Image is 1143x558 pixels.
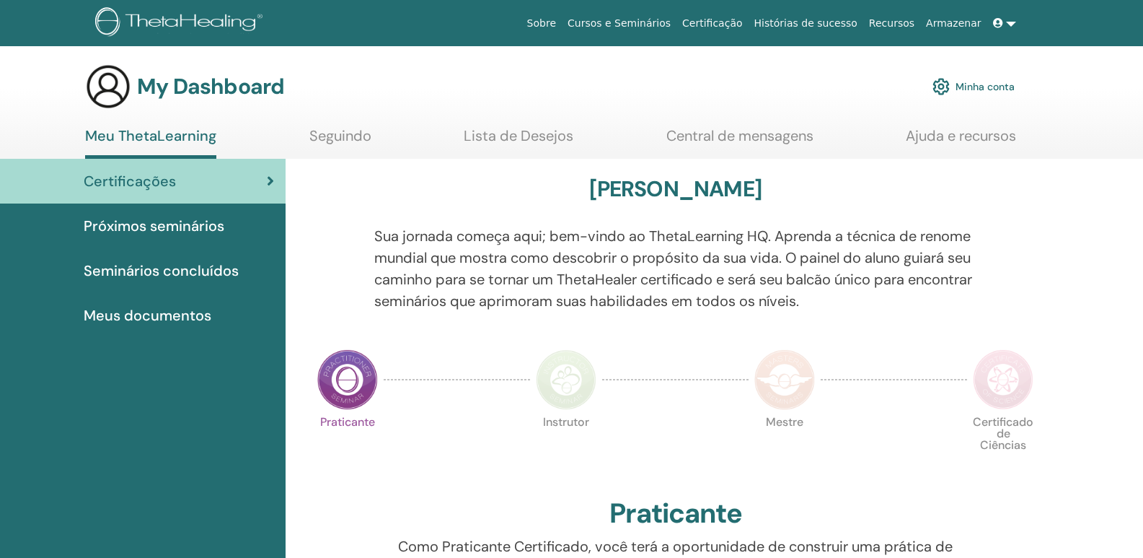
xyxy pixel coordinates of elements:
span: Meus documentos [84,305,211,326]
span: Próximos seminários [84,215,224,237]
a: Cursos e Seminários [562,10,676,37]
img: Certificate of Science [973,349,1033,410]
a: Ajuda e recursos [906,127,1016,155]
h3: My Dashboard [137,74,284,100]
a: Central de mensagens [666,127,813,155]
span: Seminários concluídos [84,260,239,282]
a: Armazenar [920,10,987,37]
p: Certificado de Ciências [973,417,1033,477]
h2: Praticante [609,497,742,531]
img: generic-user-icon.jpg [85,64,131,110]
img: Practitioner [317,349,378,410]
img: Instructor [536,349,596,410]
span: Certificações [84,170,176,192]
h3: [PERSON_NAME] [589,176,762,202]
a: Meu ThetaLearning [85,127,216,159]
a: Certificação [676,10,748,37]
a: Histórias de sucesso [749,10,863,37]
p: Instrutor [536,417,596,477]
a: Lista de Desejos [464,127,573,155]
img: logo.png [95,7,268,40]
a: Recursos [863,10,920,37]
img: Master [754,349,815,410]
img: cog.svg [932,74,950,99]
p: Praticante [317,417,378,477]
p: Mestre [754,417,815,477]
p: Sua jornada começa aqui; bem-vindo ao ThetaLearning HQ. Aprenda a técnica de renome mundial que m... [374,225,977,312]
a: Seguindo [309,127,371,155]
a: Minha conta [932,71,1015,103]
a: Sobre [521,10,562,37]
